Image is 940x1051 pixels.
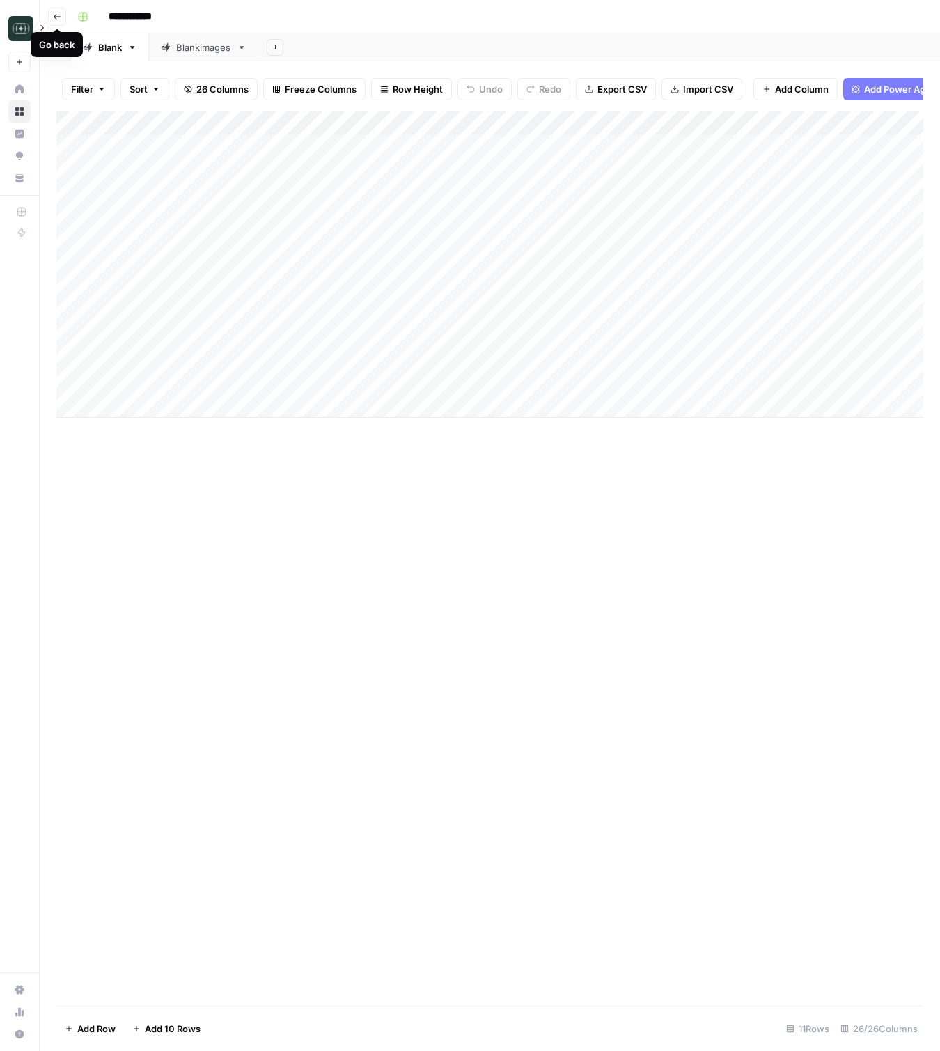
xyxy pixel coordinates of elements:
button: Add 10 Rows [124,1018,209,1040]
span: Add Column [775,82,829,96]
button: Redo [517,78,570,100]
button: Workspace: Catalyst [8,11,31,46]
button: Add Column [753,78,838,100]
div: Blankimages [176,40,231,54]
button: Add Row [56,1018,124,1040]
span: Row Height [393,82,443,96]
button: Import CSV [661,78,742,100]
button: Undo [457,78,512,100]
span: Redo [539,82,561,96]
div: 11 Rows [781,1018,835,1040]
span: Import CSV [683,82,733,96]
a: Browse [8,100,31,123]
span: 26 Columns [196,82,249,96]
img: Catalyst Logo [8,16,33,41]
div: 26/26 Columns [835,1018,923,1040]
span: Undo [479,82,503,96]
button: Filter [62,78,115,100]
span: Sort [130,82,148,96]
span: Add Power Agent [864,82,940,96]
span: Freeze Columns [285,82,357,96]
div: Blank [98,40,122,54]
button: Freeze Columns [263,78,366,100]
button: 26 Columns [175,78,258,100]
button: Row Height [371,78,452,100]
span: Add 10 Rows [145,1022,201,1036]
a: Usage [8,1001,31,1023]
span: Filter [71,82,93,96]
button: Export CSV [576,78,656,100]
button: Help + Support [8,1023,31,1045]
a: Blankimages [149,33,258,61]
a: Your Data [8,167,31,189]
span: Export CSV [597,82,647,96]
a: Opportunities [8,145,31,167]
a: Settings [8,979,31,1001]
a: Insights [8,123,31,145]
button: Sort [120,78,169,100]
a: Blank [71,33,149,61]
span: Add Row [77,1022,116,1036]
a: Home [8,78,31,100]
div: Go back [39,38,75,52]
